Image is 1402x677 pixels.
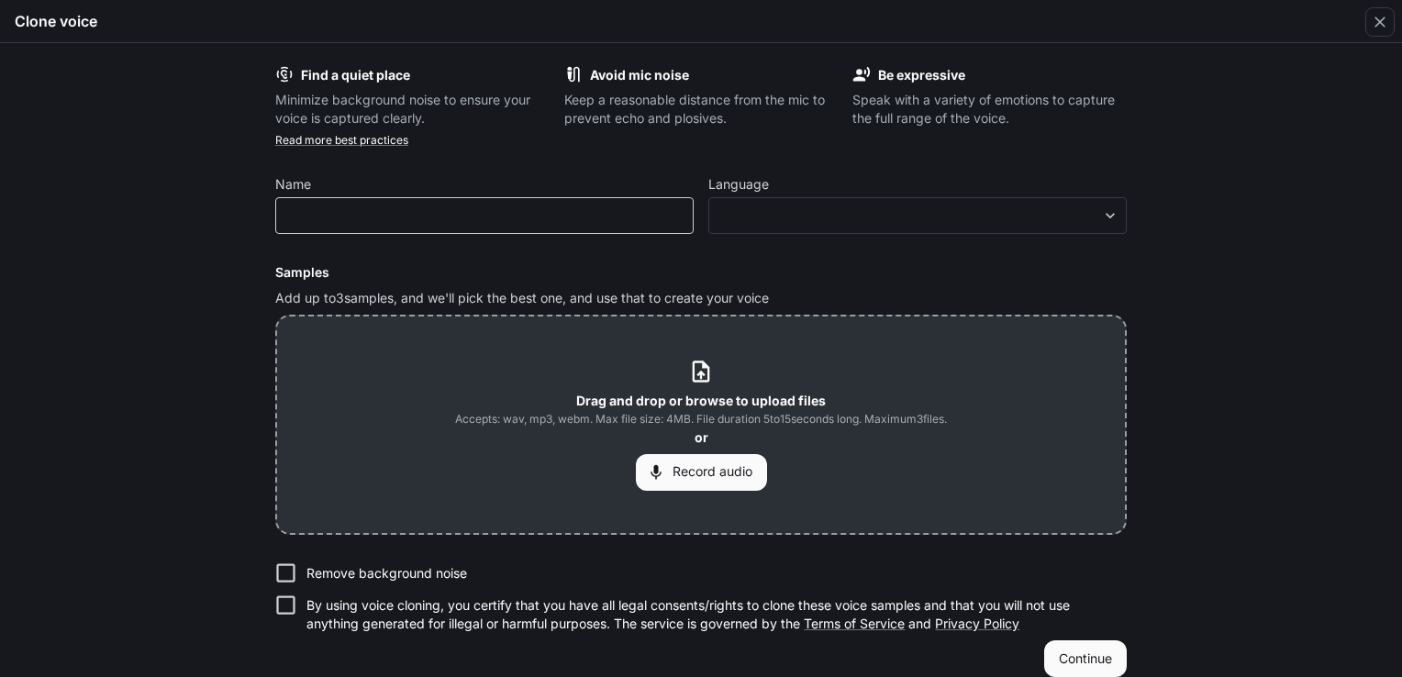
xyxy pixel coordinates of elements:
p: By using voice cloning, you certify that you have all legal consents/rights to clone these voice ... [306,596,1112,633]
button: Continue [1044,640,1127,677]
p: Keep a reasonable distance from the mic to prevent echo and plosives. [564,91,839,128]
a: Privacy Policy [935,616,1019,631]
b: Find a quiet place [301,67,410,83]
b: Be expressive [878,67,965,83]
a: Terms of Service [804,616,905,631]
p: Add up to 3 samples, and we'll pick the best one, and use that to create your voice [275,289,1127,307]
p: Minimize background noise to ensure your voice is captured clearly. [275,91,550,128]
span: Accepts: wav, mp3, webm. Max file size: 4MB. File duration 5 to 15 seconds long. Maximum 3 files. [455,410,947,428]
button: Record audio [636,454,767,491]
p: Speak with a variety of emotions to capture the full range of the voice. [852,91,1127,128]
a: Read more best practices [275,133,408,147]
p: Remove background noise [306,564,467,583]
b: Drag and drop or browse to upload files [576,393,826,408]
h5: Clone voice [15,11,97,31]
p: Language [708,178,769,191]
b: or [695,429,708,445]
p: Name [275,178,311,191]
b: Avoid mic noise [590,67,689,83]
h6: Samples [275,263,1127,282]
div: ​ [709,206,1126,225]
